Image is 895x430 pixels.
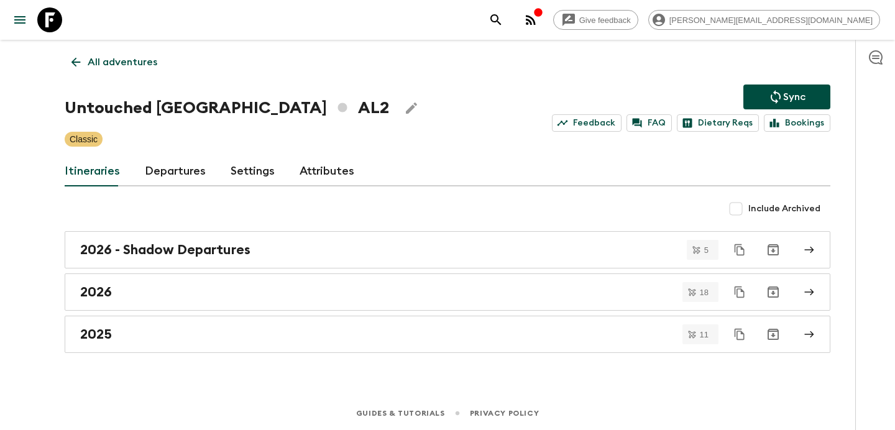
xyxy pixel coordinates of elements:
button: Duplicate [728,281,751,303]
button: Sync adventure departures to the booking engine [743,85,830,109]
button: Duplicate [728,239,751,261]
a: Bookings [764,114,830,132]
span: Give feedback [572,16,638,25]
h2: 2025 [80,326,112,342]
a: Guides & Tutorials [356,406,445,420]
span: 11 [692,331,716,339]
a: Attributes [300,157,354,186]
button: Archive [761,322,786,347]
p: All adventures [88,55,157,70]
button: search adventures [484,7,508,32]
a: Settings [231,157,275,186]
a: Itineraries [65,157,120,186]
a: Give feedback [553,10,638,30]
p: Sync [783,89,805,104]
span: 5 [697,246,716,254]
span: Include Archived [748,203,820,215]
p: Classic [70,133,98,145]
button: Archive [761,237,786,262]
button: Duplicate [728,323,751,345]
button: menu [7,7,32,32]
a: All adventures [65,50,164,75]
a: Privacy Policy [470,406,539,420]
a: 2026 [65,273,830,311]
div: [PERSON_NAME][EMAIL_ADDRESS][DOMAIN_NAME] [648,10,880,30]
a: 2026 - Shadow Departures [65,231,830,268]
h2: 2026 [80,284,112,300]
h1: Untouched [GEOGRAPHIC_DATA] AL2 [65,96,389,121]
a: Departures [145,157,206,186]
button: Edit Adventure Title [399,96,424,121]
span: [PERSON_NAME][EMAIL_ADDRESS][DOMAIN_NAME] [663,16,879,25]
h2: 2026 - Shadow Departures [80,242,250,258]
a: Dietary Reqs [677,114,759,132]
button: Archive [761,280,786,304]
a: Feedback [552,114,622,132]
span: 18 [692,288,716,296]
a: FAQ [626,114,672,132]
a: 2025 [65,316,830,353]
